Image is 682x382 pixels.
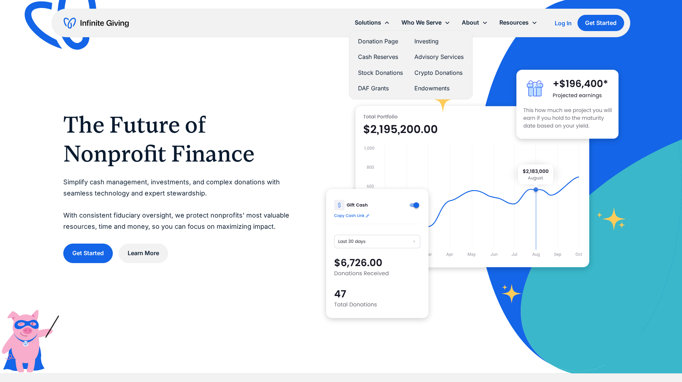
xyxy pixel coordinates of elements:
img: donation software for nonprofits [326,189,429,318]
div: Resources [499,18,529,27]
a: home [64,17,129,29]
div: Who We Serve [401,18,442,27]
div: About [456,15,494,30]
a: Endowments [414,83,464,93]
div: Resources [494,15,543,30]
img: fundraising star [597,207,626,230]
div: Solutions [355,18,381,27]
p: Simplify cash management, investments, and complex donations with seamless technology and expert ... [63,177,297,232]
a: Log In [555,19,572,27]
a: Crypto Donations [414,68,464,78]
div: Who We Serve [396,15,456,30]
div: About [462,18,479,27]
a: Stock Donations [358,68,403,78]
a: Investing [414,37,464,46]
a: Cash Reserves [358,52,403,62]
div: Solutions [349,15,396,30]
a: Get Started [63,244,113,263]
a: Get Started [577,15,624,31]
a: Donation Page [358,37,403,46]
a: Learn More [119,244,168,263]
div: Log In [555,20,572,26]
img: nonprofit donation platform [355,106,589,267]
a: DAF Grants [358,83,403,93]
h1: The Future of Nonprofit Finance [63,110,297,168]
a: Advisory Services [414,52,464,62]
nav: Solutions [349,30,473,99]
